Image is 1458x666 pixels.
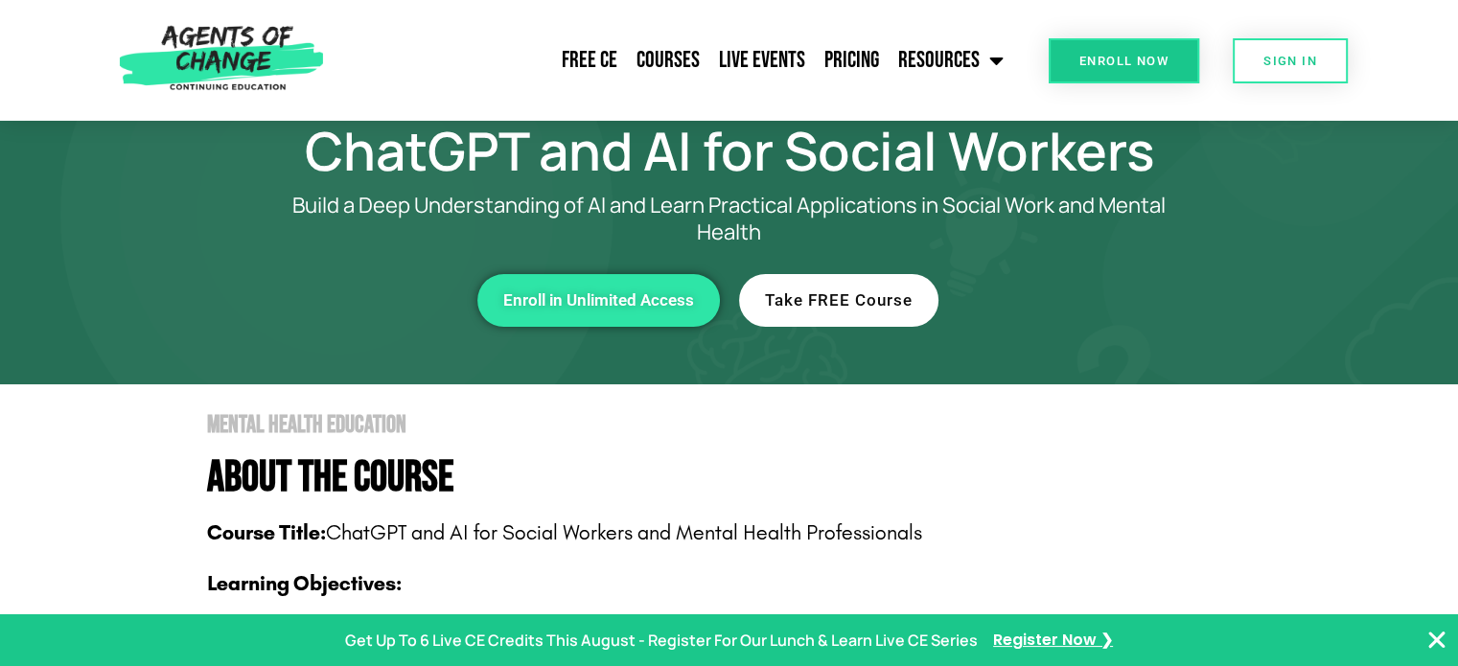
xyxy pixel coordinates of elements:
span: SIGN IN [1263,55,1317,67]
span: Enroll Now [1079,55,1169,67]
span: Take FREE Course [765,292,913,309]
h4: About The Course [207,456,1276,499]
a: Courses [627,36,709,84]
h2: Mental Health Education [207,413,1276,437]
b: Course Title: [207,520,326,545]
a: Resources [889,36,1013,84]
a: Live Events [709,36,815,84]
a: Enroll in Unlimited Access [477,274,720,327]
p: Get Up To 6 Live CE Credits This August - Register For Our Lunch & Learn Live CE Series [345,627,978,655]
a: Enroll Now [1049,38,1199,83]
a: Free CE [552,36,627,84]
h1: ChatGPT and AI for Social Workers [183,128,1276,172]
a: Register Now ❯ [993,627,1113,655]
a: Pricing [815,36,889,84]
p: ChatGPT and AI for Social Workers and Mental Health Professionals [207,518,1276,548]
nav: Menu [333,36,1013,84]
a: SIGN IN [1233,38,1348,83]
span: Enroll in Unlimited Access [503,292,694,309]
p: Build a Deep Understanding of AI and Learn Practical Applications in Social Work and Mental Health [260,192,1199,245]
b: Learning Objectives: [207,571,402,596]
a: Take FREE Course [739,274,938,327]
button: Close Banner [1425,629,1448,652]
